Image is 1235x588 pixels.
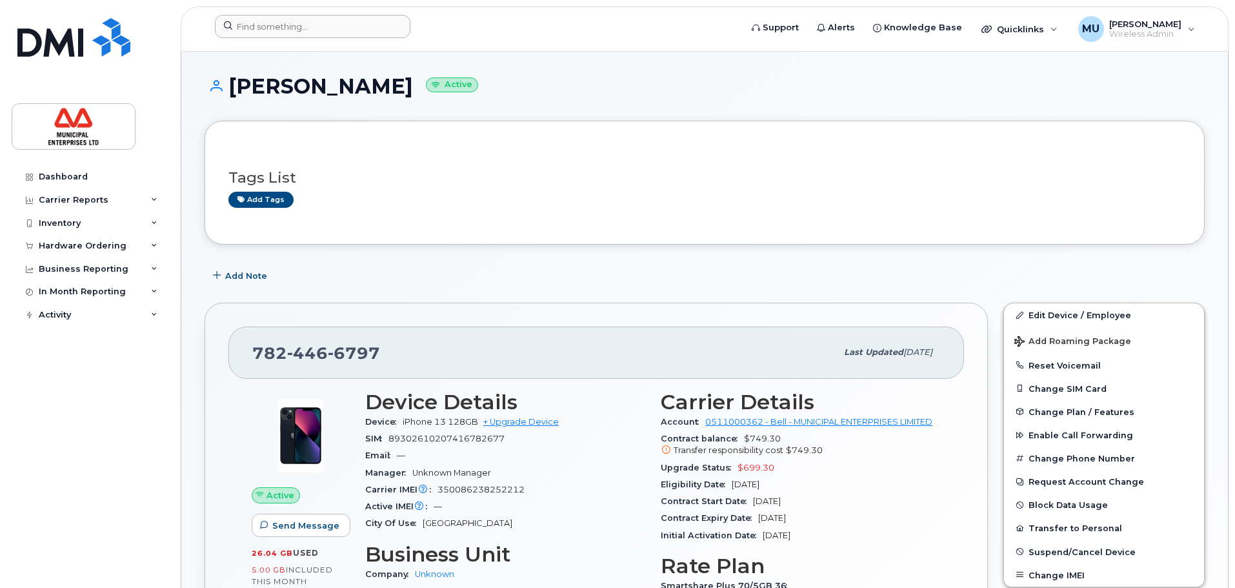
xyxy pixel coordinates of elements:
img: image20231002-3703462-1ig824h.jpeg [262,397,339,474]
span: Eligibility Date [661,480,732,489]
button: Block Data Usage [1004,493,1204,516]
span: $749.30 [786,445,823,455]
span: [DATE] [903,347,932,357]
span: Transfer responsibility cost [674,445,783,455]
a: + Upgrade Device [483,417,559,427]
small: Active [426,77,478,92]
button: Reset Voicemail [1004,354,1204,377]
span: 6797 [328,343,380,363]
button: Transfer to Personal [1004,516,1204,540]
span: 350086238252212 [437,485,525,494]
span: 782 [252,343,380,363]
a: 0511000362 - Bell - MUNICIPAL ENTERPRISES LIMITED [705,417,932,427]
span: 5.00 GB [252,565,286,574]
button: Suspend/Cancel Device [1004,540,1204,563]
span: City Of Use [365,518,423,528]
span: Manager [365,468,412,478]
h3: Business Unit [365,543,645,566]
button: Send Message [252,514,350,537]
span: Company [365,569,415,579]
span: 26.04 GB [252,549,293,558]
button: Request Account Change [1004,470,1204,493]
span: Send Message [272,520,339,532]
span: iPhone 13 128GB [403,417,478,427]
span: Suspend/Cancel Device [1029,547,1136,556]
button: Change Plan / Features [1004,400,1204,423]
a: Unknown [415,569,454,579]
h3: Rate Plan [661,554,941,578]
span: Initial Activation Date [661,531,763,540]
span: included this month [252,565,333,586]
span: 89302610207416782677 [388,434,505,443]
span: Contract Start Date [661,496,753,506]
a: Edit Device / Employee [1004,303,1204,327]
span: — [397,451,405,460]
h3: Device Details [365,390,645,414]
span: — [434,502,442,511]
span: Unknown Manager [412,468,491,478]
span: Change Plan / Features [1029,407,1134,416]
span: [DATE] [763,531,790,540]
span: $699.30 [738,463,774,472]
span: [DATE] [732,480,759,489]
a: Add tags [228,192,294,208]
span: Device [365,417,403,427]
span: SIM [365,434,388,443]
span: Add Roaming Package [1014,336,1131,349]
span: Last updated [844,347,903,357]
span: Active [266,489,294,502]
span: used [293,548,319,558]
span: Active IMEI [365,502,434,511]
button: Change Phone Number [1004,447,1204,470]
span: Email [365,451,397,460]
button: Add Note [205,264,278,287]
span: Add Note [225,270,267,282]
button: Enable Call Forwarding [1004,423,1204,447]
span: [DATE] [758,513,786,523]
span: Enable Call Forwarding [1029,431,1133,440]
span: [DATE] [753,496,781,506]
h1: [PERSON_NAME] [205,75,1205,97]
button: Change IMEI [1004,563,1204,587]
span: Upgrade Status [661,463,738,472]
button: Add Roaming Package [1004,327,1204,354]
h3: Carrier Details [661,390,941,414]
span: [GEOGRAPHIC_DATA] [423,518,512,528]
span: Contract Expiry Date [661,513,758,523]
span: 446 [287,343,328,363]
span: Carrier IMEI [365,485,437,494]
h3: Tags List [228,170,1181,186]
span: Account [661,417,705,427]
span: Contract balance [661,434,744,443]
span: $749.30 [661,434,941,457]
button: Change SIM Card [1004,377,1204,400]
